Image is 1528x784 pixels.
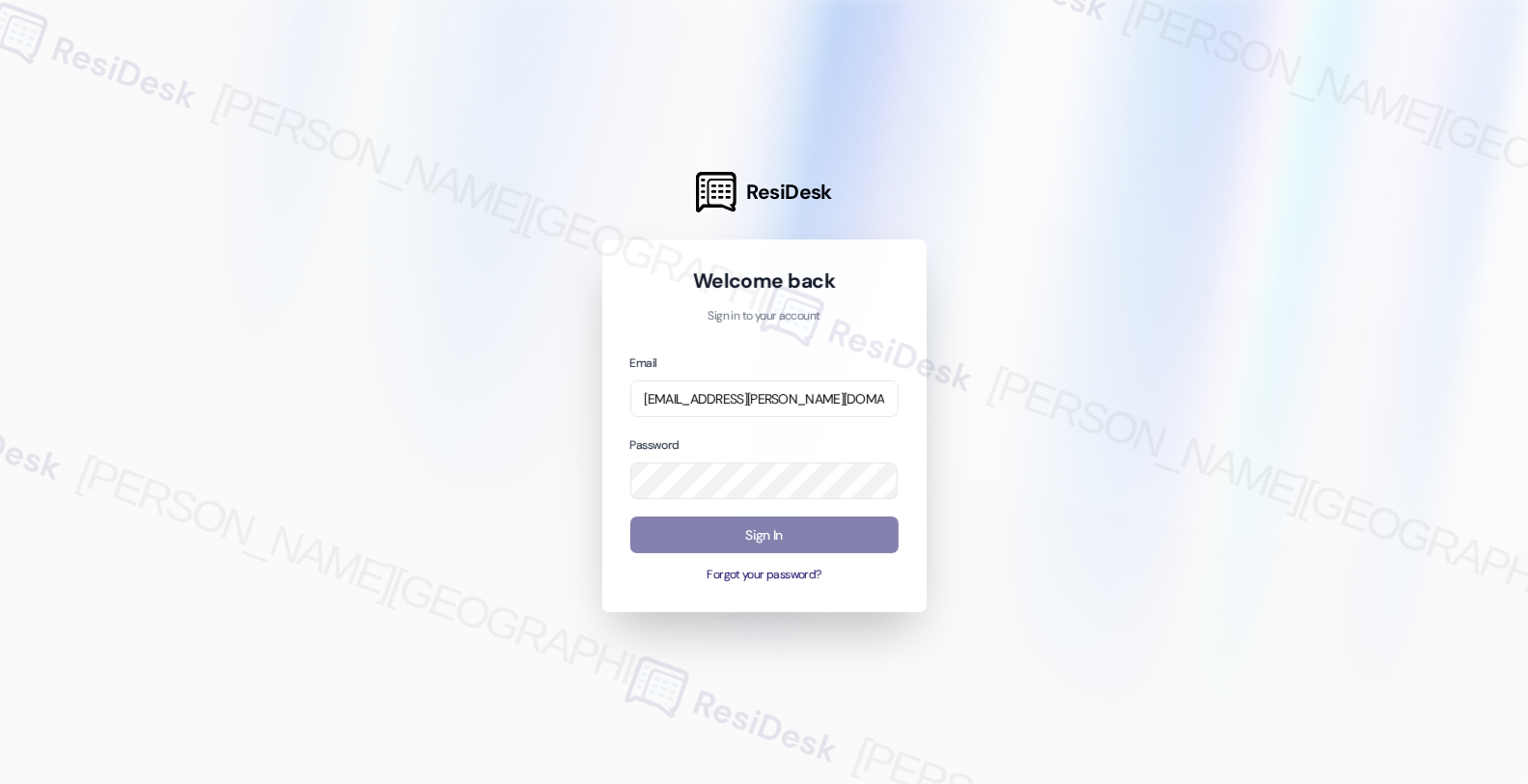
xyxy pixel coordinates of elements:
p: Sign in to your account [630,308,899,325]
button: Forgot your password? [630,567,899,584]
label: Email [630,355,657,371]
span: ResiDesk [746,179,832,206]
label: Password [630,437,680,453]
input: name@example.com [630,380,899,418]
h1: Welcome back [630,267,899,294]
img: ResiDesk Logo [696,172,736,212]
button: Sign In [630,517,899,554]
